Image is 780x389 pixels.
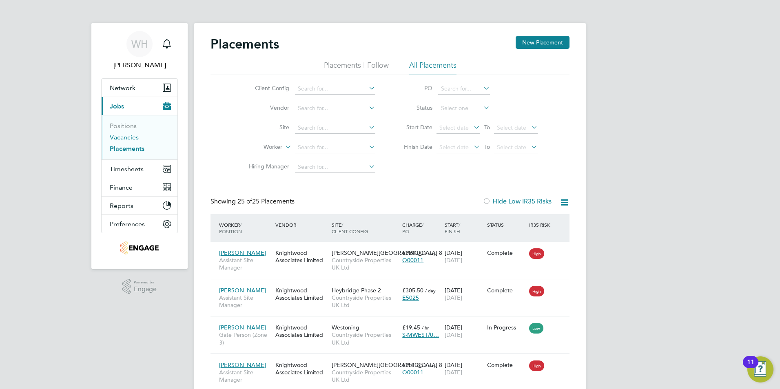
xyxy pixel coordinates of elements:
[485,217,527,232] div: Status
[102,97,177,115] button: Jobs
[402,331,439,338] span: S-MWEST/0…
[219,324,266,331] span: [PERSON_NAME]
[102,215,177,233] button: Preferences
[110,165,144,173] span: Timesheets
[443,357,485,380] div: [DATE]
[396,143,432,150] label: Finish Date
[295,83,375,95] input: Search for...
[101,31,178,70] a: WH[PERSON_NAME]
[402,256,423,264] span: Q00011
[91,23,188,269] nav: Main navigation
[422,325,429,331] span: / hr
[219,369,271,383] span: Assistant Site Manager
[402,221,423,234] span: / PO
[332,221,368,234] span: / Client Config
[396,124,432,131] label: Start Date
[134,286,157,293] span: Engage
[273,245,330,268] div: Knightwood Associates Limited
[295,161,375,173] input: Search for...
[402,294,419,301] span: E5025
[217,245,569,252] a: [PERSON_NAME]Assistant Site ManagerKnightwood Associates Limited[PERSON_NAME][GEOGRAPHIC_DATA] 8C...
[219,256,271,271] span: Assistant Site Manager
[497,124,526,131] span: Select date
[332,287,381,294] span: Heybridge Phase 2
[217,282,569,289] a: [PERSON_NAME]Assistant Site ManagerKnightwood Associates LimitedHeybridge Phase 2Countryside Prop...
[487,249,525,256] div: Complete
[332,324,359,331] span: Westoning
[443,283,485,305] div: [DATE]
[402,287,423,294] span: £305.50
[425,287,436,294] span: / day
[396,84,432,92] label: PO
[445,256,462,264] span: [DATE]
[516,36,569,49] button: New Placement
[438,83,490,95] input: Search for...
[529,248,544,259] span: High
[747,356,773,382] button: Open Resource Center, 11 new notifications
[217,319,569,326] a: [PERSON_NAME]Gate Person (Zone 3)Knightwood Associates LimitedWestoningCountryside Properties UK ...
[237,197,295,206] span: 25 Placements
[332,294,398,309] span: Countryside Properties UK Ltd
[332,256,398,271] span: Countryside Properties UK Ltd
[211,197,296,206] div: Showing
[402,249,423,256] span: £324.00
[747,362,754,373] div: 11
[445,369,462,376] span: [DATE]
[487,324,525,331] div: In Progress
[445,331,462,338] span: [DATE]
[529,286,544,296] span: High
[122,279,157,294] a: Powered byEngage
[102,115,177,159] div: Jobs
[242,84,289,92] label: Client Config
[219,249,266,256] span: [PERSON_NAME]
[219,361,266,369] span: [PERSON_NAME]
[396,104,432,111] label: Status
[235,143,282,151] label: Worker
[102,197,177,214] button: Reports
[110,133,139,141] a: Vacancies
[330,217,400,239] div: Site
[445,294,462,301] span: [DATE]
[295,122,375,134] input: Search for...
[242,124,289,131] label: Site
[487,287,525,294] div: Complete
[219,294,271,309] span: Assistant Site Manager
[497,144,526,151] span: Select date
[487,361,525,369] div: Complete
[242,163,289,170] label: Hiring Manager
[527,217,555,232] div: IR35 Risk
[332,369,398,383] span: Countryside Properties UK Ltd
[102,160,177,178] button: Timesheets
[483,197,552,206] label: Hide Low IR35 Risks
[445,221,460,234] span: / Finish
[295,142,375,153] input: Search for...
[400,217,443,239] div: Charge
[211,36,279,52] h2: Placements
[425,250,436,256] span: / day
[242,104,289,111] label: Vendor
[110,122,137,130] a: Positions
[134,279,157,286] span: Powered by
[529,360,544,371] span: High
[217,357,569,364] a: [PERSON_NAME]Assistant Site ManagerKnightwood Associates Limited[PERSON_NAME][GEOGRAPHIC_DATA] 8C...
[102,178,177,196] button: Finance
[332,331,398,346] span: Countryside Properties UK Ltd
[219,221,242,234] span: / Position
[273,320,330,343] div: Knightwood Associates Limited
[110,183,133,191] span: Finance
[443,245,485,268] div: [DATE]
[102,79,177,97] button: Network
[120,241,158,254] img: knightwood-logo-retina.png
[332,361,442,369] span: [PERSON_NAME][GEOGRAPHIC_DATA] 8
[110,202,133,210] span: Reports
[409,60,456,75] li: All Placements
[237,197,252,206] span: 25 of
[324,60,389,75] li: Placements I Follow
[529,323,543,334] span: Low
[273,217,330,232] div: Vendor
[110,145,144,153] a: Placements
[443,217,485,239] div: Start
[438,103,490,114] input: Select one
[295,103,375,114] input: Search for...
[110,84,135,92] span: Network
